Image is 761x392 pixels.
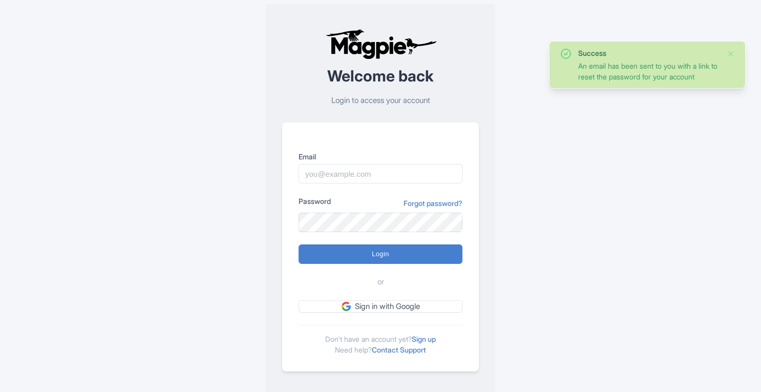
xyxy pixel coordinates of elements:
a: Sign up [412,335,436,343]
img: logo-ab69f6fb50320c5b225c76a69d11143b.png [323,29,438,59]
p: Login to access your account [282,95,479,107]
a: Contact Support [372,345,426,354]
button: Close [727,48,735,60]
div: An email has been sent to you with a link to reset the password for your account [578,60,718,82]
label: Email [299,151,462,162]
div: Don't have an account yet? Need help? [299,325,462,355]
a: Sign in with Google [299,300,462,313]
h2: Welcome back [282,68,479,85]
a: Forgot password? [404,198,462,209]
div: Success [578,48,718,58]
label: Password [299,196,331,207]
input: Login [299,244,462,264]
span: or [377,276,384,288]
img: google.svg [342,302,351,311]
input: you@example.com [299,164,462,183]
